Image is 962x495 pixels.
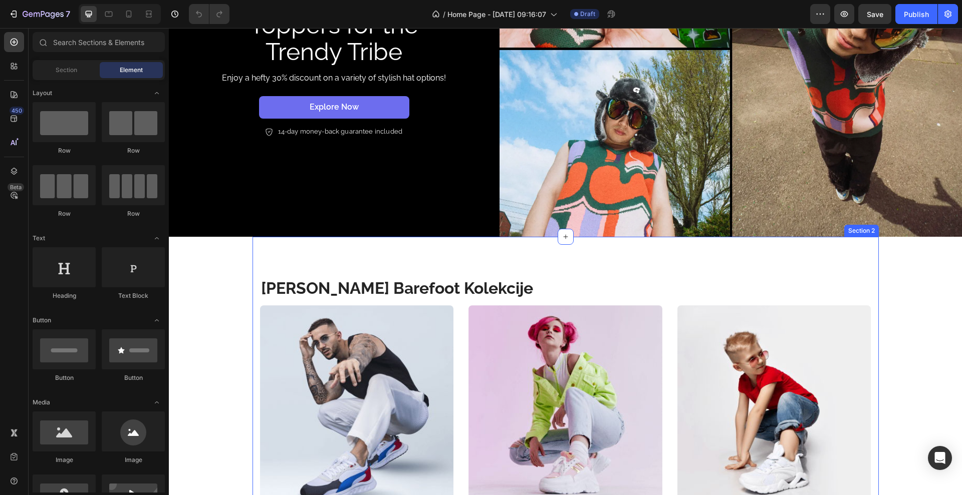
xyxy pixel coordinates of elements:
[33,291,96,300] div: Heading
[858,4,891,24] button: Save
[580,10,595,19] span: Draft
[66,8,70,20] p: 7
[102,291,165,300] div: Text Block
[56,66,77,75] span: Section
[8,183,24,191] div: Beta
[189,4,229,24] div: Undo/Redo
[109,100,233,108] p: 14-day money-back guarantee included
[169,28,962,495] iframe: Design area
[149,230,165,246] span: Toggle open
[102,209,165,218] div: Row
[33,373,96,382] div: Button
[141,74,190,85] p: Explore Now
[120,66,143,75] span: Element
[33,398,50,407] span: Media
[102,455,165,464] div: Image
[33,89,52,98] span: Layout
[33,234,45,243] span: Text
[677,198,708,207] div: Section 2
[867,10,883,19] span: Save
[33,146,96,155] div: Row
[447,9,546,20] span: Home Page - [DATE] 09:16:07
[149,312,165,328] span: Toggle open
[90,68,241,91] a: Explore Now
[149,394,165,410] span: Toggle open
[443,9,445,20] span: /
[33,455,96,464] div: Image
[33,209,96,218] div: Row
[10,107,24,115] div: 450
[92,250,691,271] p: [PERSON_NAME] Barefoot Kolekcije
[11,45,320,56] p: Enjoy a hefty 30% discount on a variety of stylish hat options!
[895,4,937,24] button: Publish
[102,146,165,155] div: Row
[904,9,929,20] div: Publish
[149,85,165,101] span: Toggle open
[33,32,165,52] input: Search Sections & Elements
[102,373,165,382] div: Button
[33,316,51,325] span: Button
[928,446,952,470] div: Open Intercom Messenger
[4,4,75,24] button: 7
